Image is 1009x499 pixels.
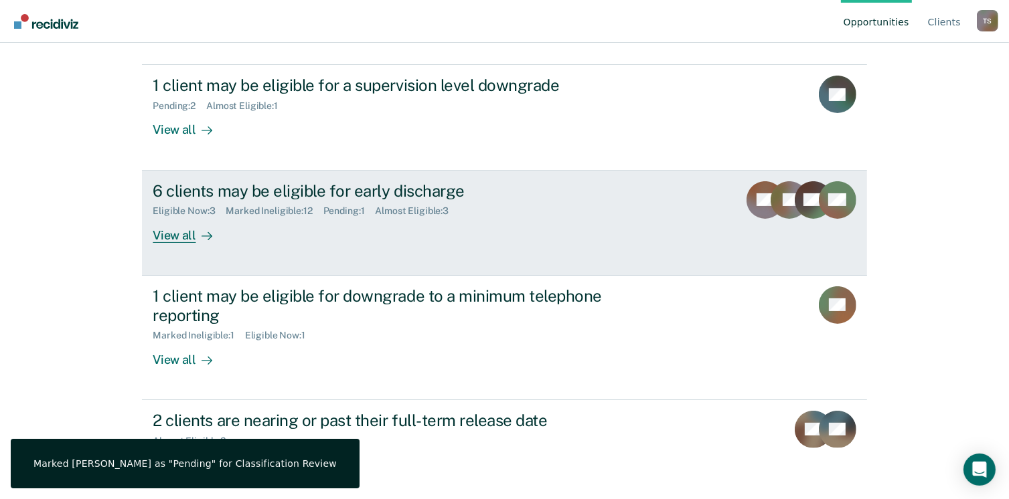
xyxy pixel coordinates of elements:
[153,205,226,217] div: Eligible Now : 3
[245,330,316,341] div: Eligible Now : 1
[153,217,228,243] div: View all
[153,100,206,112] div: Pending : 2
[153,341,228,367] div: View all
[153,112,228,138] div: View all
[375,205,459,217] div: Almost Eligible : 3
[33,458,337,470] div: Marked [PERSON_NAME] as "Pending" for Classification Review
[142,64,866,170] a: 1 client may be eligible for a supervision level downgradePending:2Almost Eligible:1View all
[206,100,289,112] div: Almost Eligible : 1
[323,205,376,217] div: Pending : 1
[153,76,623,95] div: 1 client may be eligible for a supervision level downgrade
[153,286,623,325] div: 1 client may be eligible for downgrade to a minimum telephone reporting
[142,276,866,400] a: 1 client may be eligible for downgrade to a minimum telephone reportingMarked Ineligible:1Eligibl...
[142,171,866,276] a: 6 clients may be eligible for early dischargeEligible Now:3Marked Ineligible:12Pending:1Almost El...
[14,14,78,29] img: Recidiviz
[153,330,244,341] div: Marked Ineligible : 1
[226,205,323,217] div: Marked Ineligible : 12
[963,454,996,486] div: Open Intercom Messenger
[977,10,998,31] button: Profile dropdown button
[977,10,998,31] div: T S
[153,411,623,430] div: 2 clients are nearing or past their full-term release date
[153,181,623,201] div: 6 clients may be eligible for early discharge
[153,435,236,447] div: Almost Eligible : 2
